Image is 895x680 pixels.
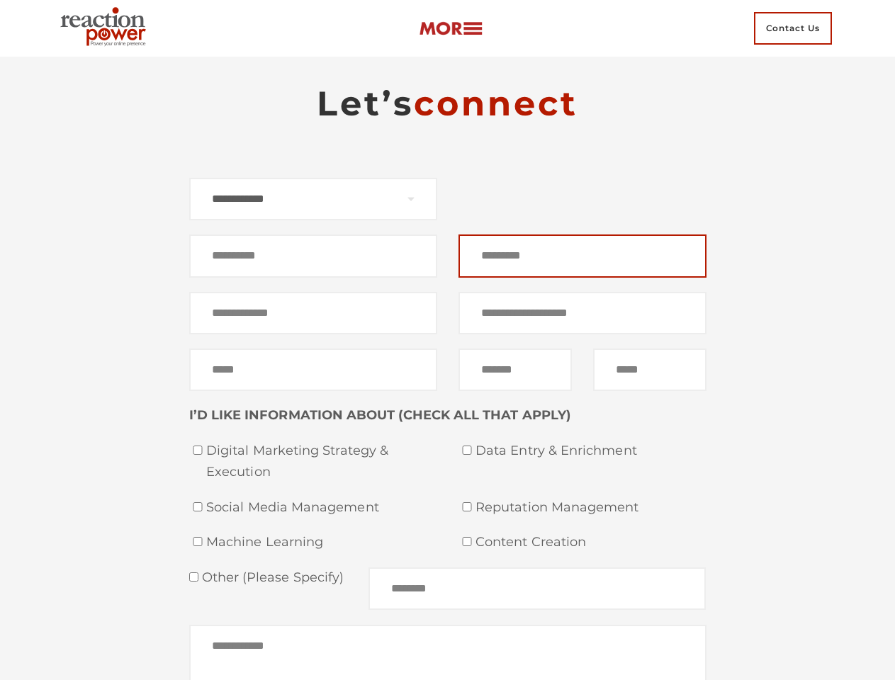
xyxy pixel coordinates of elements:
span: Data Entry & Enrichment [475,441,707,462]
span: Social Media Management [206,497,437,518]
img: Executive Branding | Personal Branding Agency [55,3,157,54]
span: Content Creation [475,532,707,553]
h2: Let’s [189,82,707,125]
span: Digital Marketing Strategy & Execution [206,441,437,482]
span: Contact Us [754,12,832,45]
img: more-btn.png [419,21,483,37]
span: Other (please specify) [198,569,344,585]
span: Reputation Management [475,497,707,518]
strong: I’D LIKE INFORMATION ABOUT (CHECK ALL THAT APPLY) [189,407,571,423]
span: connect [414,83,578,124]
span: Machine Learning [206,532,437,553]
